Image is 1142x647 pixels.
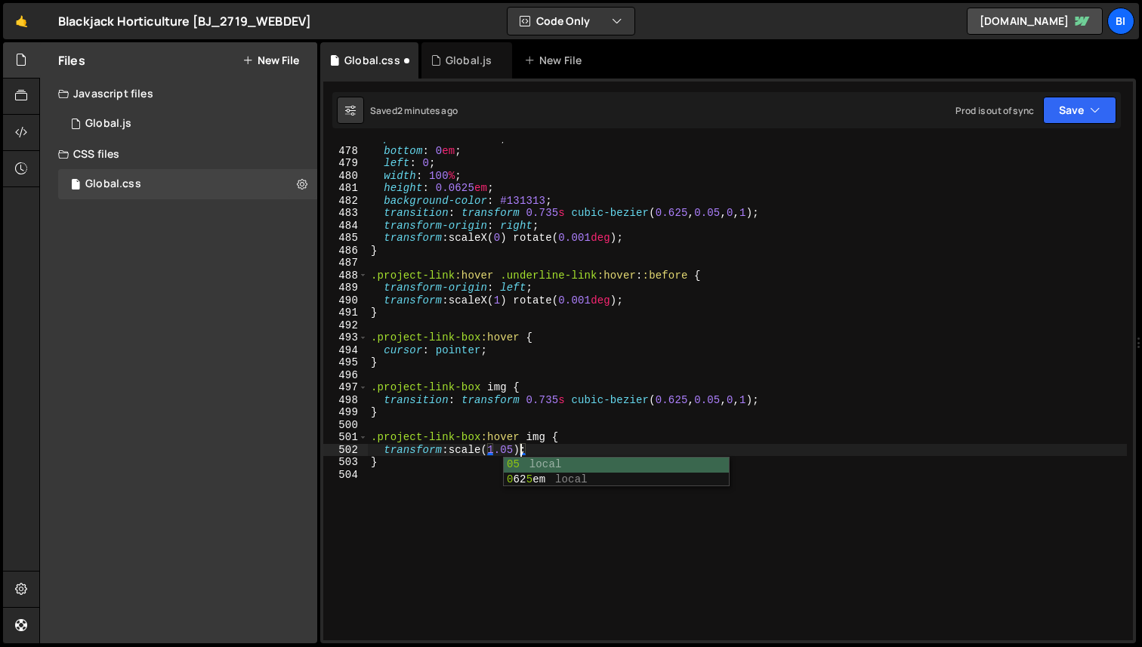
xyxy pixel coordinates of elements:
div: 490 [323,294,368,307]
div: 494 [323,344,368,357]
div: 491 [323,307,368,319]
div: 498 [323,394,368,407]
button: New File [242,54,299,66]
div: 478 [323,145,368,158]
div: CSS files [40,139,317,169]
div: Blackjack Horticulture [BJ_2719_WEBDEV] [58,12,311,30]
div: 502 [323,444,368,457]
div: 485 [323,232,368,245]
div: 486 [323,245,368,257]
div: Global.js [446,53,492,68]
a: 🤙 [3,3,40,39]
a: [DOMAIN_NAME] [967,8,1103,35]
div: 488 [323,270,368,282]
div: Saved [370,104,458,117]
div: 503 [323,456,368,469]
div: 500 [323,419,368,432]
div: 483 [323,207,368,220]
div: 479 [323,157,368,170]
div: 497 [323,381,368,394]
div: New File [524,53,588,68]
div: 481 [323,182,368,195]
div: Global.css [344,53,400,68]
div: 493 [323,331,368,344]
button: Code Only [508,8,634,35]
div: 495 [323,356,368,369]
div: Global.js [85,117,131,131]
div: 487 [323,257,368,270]
div: 482 [323,195,368,208]
div: 499 [323,406,368,419]
div: 2 minutes ago [397,104,458,117]
button: Save [1043,97,1116,124]
div: 16258/43868.js [58,109,317,139]
div: Javascript files [40,79,317,109]
h2: Files [58,52,85,69]
div: 496 [323,369,368,382]
div: 16258/43966.css [58,169,317,199]
div: 489 [323,282,368,294]
div: Global.css [85,177,141,191]
div: 480 [323,170,368,183]
div: Prod is out of sync [955,104,1034,117]
div: 484 [323,220,368,233]
div: 504 [323,469,368,482]
div: 501 [323,431,368,444]
div: 492 [323,319,368,332]
a: Bi [1107,8,1134,35]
